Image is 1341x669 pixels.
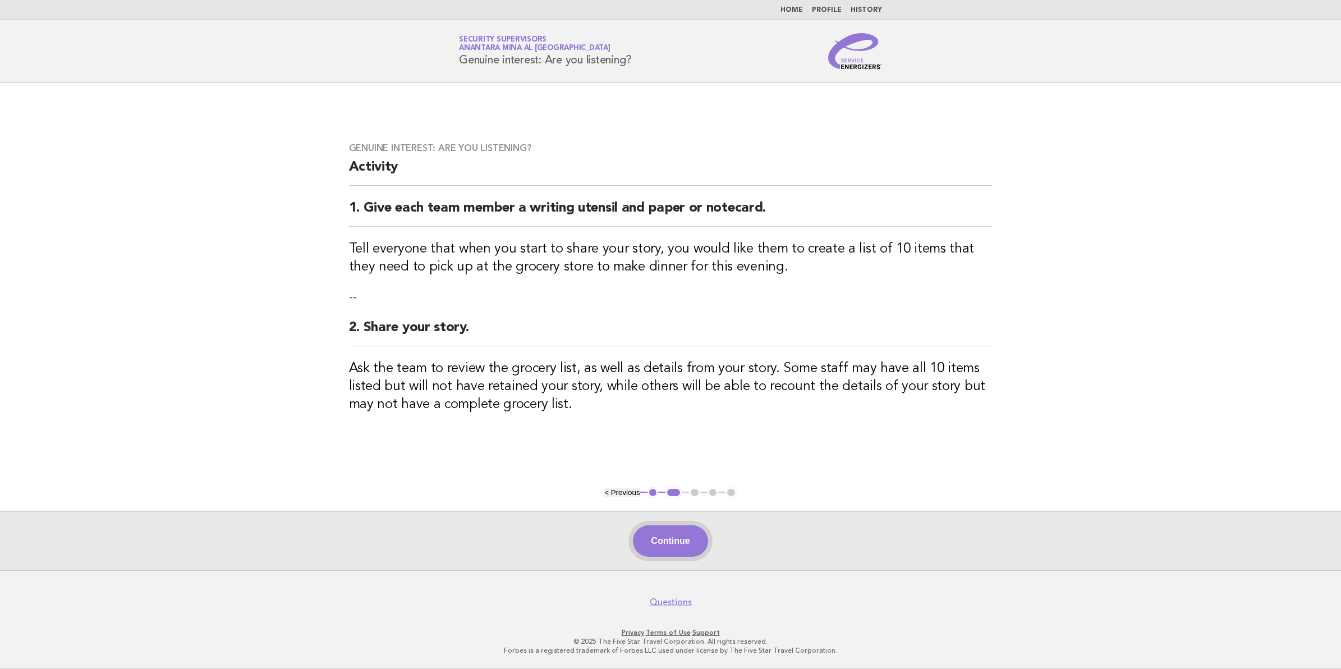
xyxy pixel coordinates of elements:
button: 2 [665,487,682,498]
span: Anantara Mina al [GEOGRAPHIC_DATA] [459,45,610,52]
p: Forbes is a registered trademark of Forbes LLC used under license by The Five Star Travel Corpora... [327,646,1014,655]
h1: Genuine interest: Are you listening? [459,36,632,66]
p: -- [349,290,993,305]
h3: Ask the team to review the grocery list, as well as details from your story. Some staff may have ... [349,360,993,414]
button: Continue [633,525,708,557]
h2: 2. Share your story. [349,319,993,346]
a: Privacy [622,629,644,636]
button: 1 [647,487,659,498]
a: Terms of Use [646,629,691,636]
h2: 1. Give each team member a writing utensil and paper or notecard. [349,199,993,227]
p: © 2025 The Five Star Travel Corporation. All rights reserved. [327,637,1014,646]
a: Profile [812,7,842,13]
p: · · [327,628,1014,637]
button: < Previous [604,488,640,497]
h3: Genuine interest: Are you listening? [349,143,993,154]
a: Questions [650,597,692,608]
a: Support [692,629,720,636]
a: Home [780,7,803,13]
a: Security SupervisorsAnantara Mina al [GEOGRAPHIC_DATA] [459,36,610,52]
img: Service Energizers [828,33,882,69]
h3: Tell everyone that when you start to share your story, you would like them to create a list of 10... [349,240,993,276]
h2: Activity [349,158,993,186]
a: History [851,7,882,13]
